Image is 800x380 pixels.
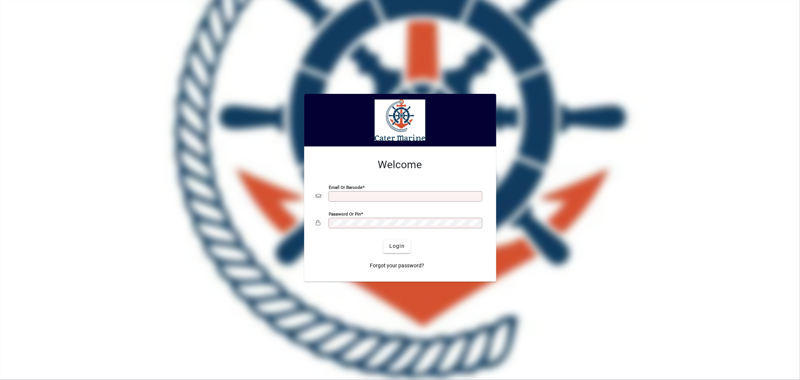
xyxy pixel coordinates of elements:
[329,184,363,190] mat-label: Email or Barcode
[370,262,424,270] span: Forgot your password?
[383,240,411,253] button: Login
[367,259,427,273] a: Forgot your password?
[316,158,484,171] h2: Welcome
[389,242,405,250] span: Login
[329,211,361,216] mat-label: Password or Pin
